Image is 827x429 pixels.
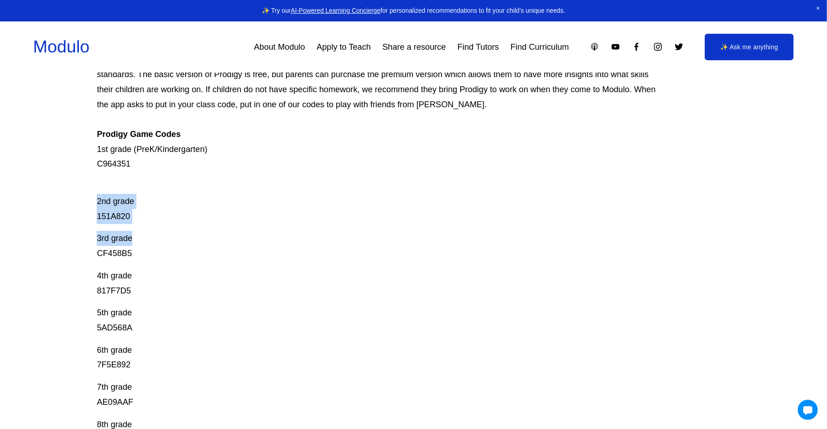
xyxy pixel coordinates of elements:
[97,305,666,335] p: 5th grade 5AD568A
[382,39,446,55] a: Share a resource
[97,179,666,224] p: 2nd grade 151A820
[254,39,305,55] a: About Modulo
[590,42,599,52] a: Apple Podcasts
[510,39,569,55] a: Find Curriculum
[632,42,641,52] a: Facebook
[291,7,381,14] a: AI-Powered Learning Concierge
[97,268,666,298] p: 4th grade 817F7D5
[705,34,794,60] a: ✨ Ask me anything
[611,42,620,52] a: YouTube
[97,231,666,261] p: 3rd grade CF458B5
[97,130,181,139] strong: Prodigy Game Codes
[97,52,666,172] p: Prodigy is our go-to mastery- based tool to give kids lots of fun, engaging math problems while e...
[33,37,90,56] a: Modulo
[458,39,499,55] a: Find Tutors
[97,380,666,409] p: 7th grade AE09AAF
[97,343,666,372] p: 6th grade 7F5E892
[674,42,684,52] a: Twitter
[317,39,371,55] a: Apply to Teach
[653,42,663,52] a: Instagram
